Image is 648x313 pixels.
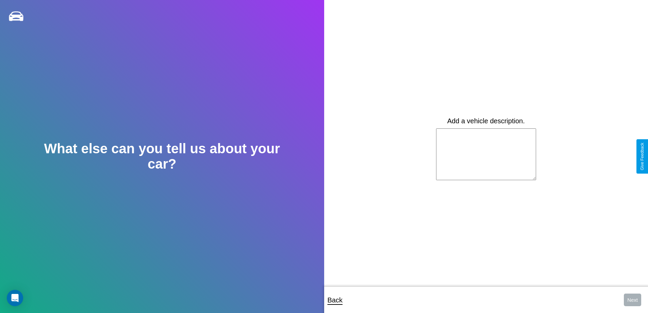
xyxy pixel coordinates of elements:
label: Add a vehicle description. [447,117,525,125]
div: Open Intercom Messenger [7,290,23,306]
button: Next [624,294,641,306]
div: Give Feedback [640,143,645,170]
p: Back [328,294,343,306]
h2: What else can you tell us about your car? [32,141,292,172]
